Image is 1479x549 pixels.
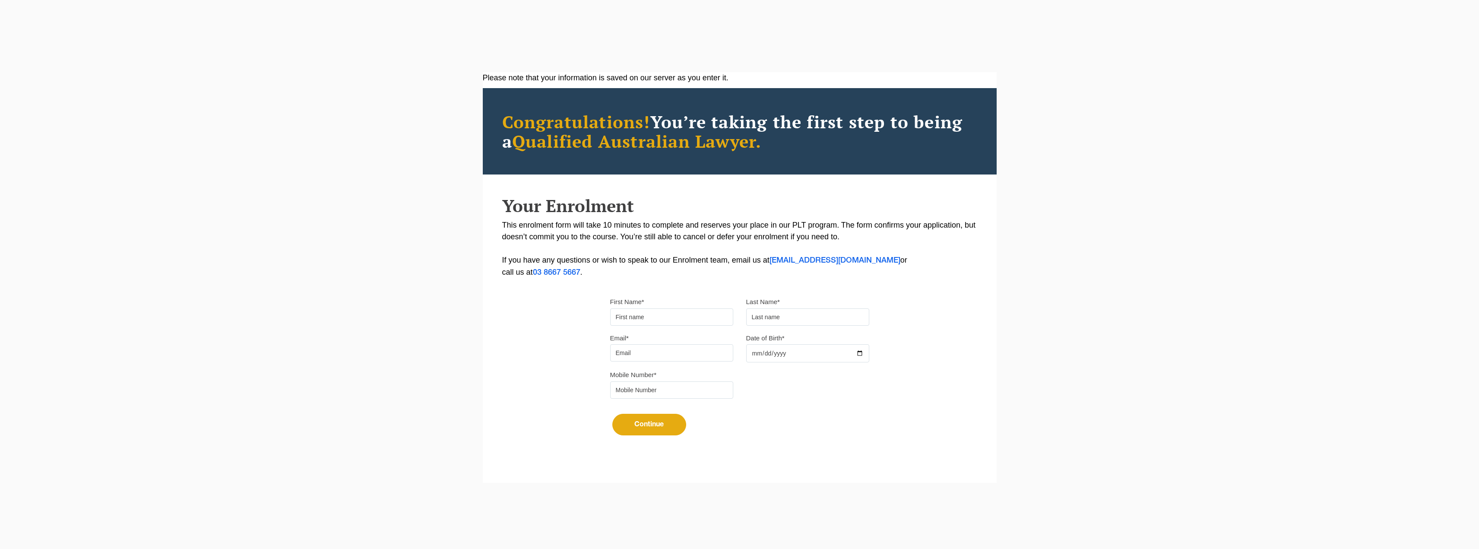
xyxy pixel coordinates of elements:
label: First Name* [610,298,644,306]
input: Mobile Number [610,381,733,399]
label: Last Name* [746,298,780,306]
label: Email* [610,334,629,343]
button: Continue [612,414,686,435]
label: Date of Birth* [746,334,785,343]
p: This enrolment form will take 10 minutes to complete and reserves your place in our PLT program. ... [502,219,977,279]
div: Please note that your information is saved on our server as you enter it. [483,72,997,84]
span: Qualified Australian Lawyer. [512,130,762,152]
span: Congratulations! [502,110,650,133]
h2: Your Enrolment [502,196,977,215]
input: Last name [746,308,869,326]
h2: You’re taking the first step to being a [502,112,977,151]
label: Mobile Number* [610,371,657,379]
input: Email [610,344,733,362]
input: First name [610,308,733,326]
a: 03 8667 5667 [533,269,580,276]
a: [EMAIL_ADDRESS][DOMAIN_NAME] [770,257,900,264]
